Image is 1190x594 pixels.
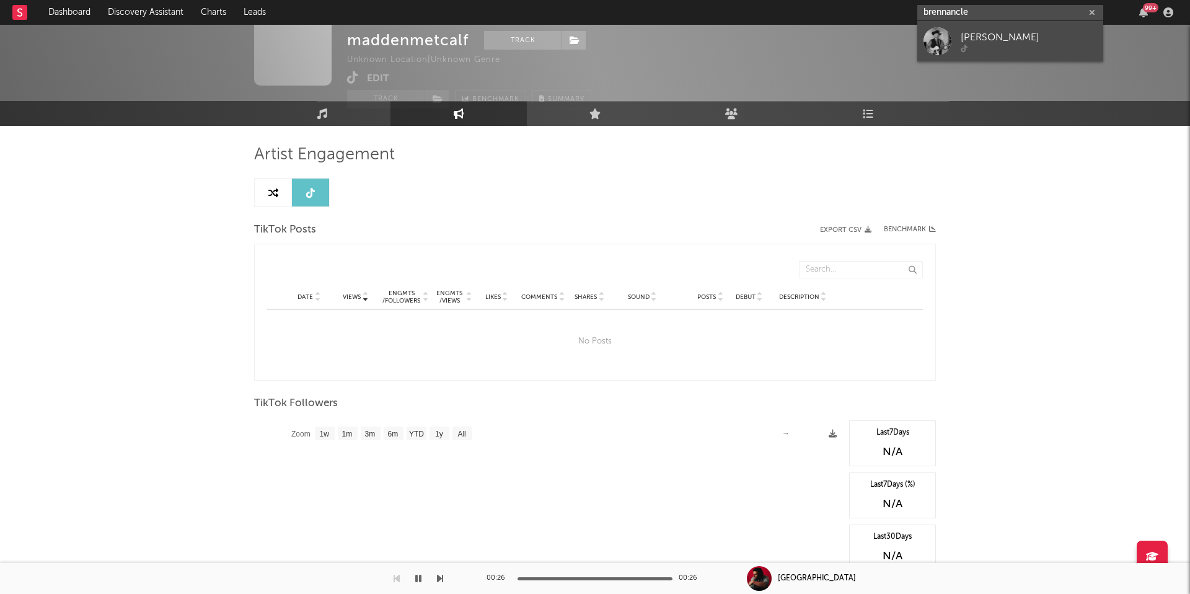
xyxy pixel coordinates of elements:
button: Track [347,90,425,109]
span: Posts [697,293,716,301]
button: 99+ [1139,7,1148,17]
span: TikTok Followers [254,396,338,411]
span: Debut [736,293,756,301]
div: No Posts [267,309,923,374]
div: 00:26 [679,571,703,586]
div: [PERSON_NAME] [961,30,1097,45]
span: Views [343,293,361,301]
span: Comments [521,293,557,301]
input: Search... [799,261,923,278]
text: → [782,429,790,438]
span: Benchmark [472,92,519,107]
div: N/A [856,445,929,459]
span: Likes [485,293,501,301]
button: Export CSV [820,226,871,234]
a: Benchmark [455,90,526,109]
div: Last 7 Days (%) [856,479,929,490]
text: All [457,430,465,438]
button: Track [484,31,562,50]
div: 00:26 [487,571,511,586]
button: Summary [532,90,591,109]
text: YTD [409,430,424,438]
span: Artist Engagement [254,148,395,162]
span: Description [779,293,819,301]
text: 3m [365,430,376,438]
input: Search for artists [917,5,1103,20]
text: 6m [388,430,399,438]
span: Summary [548,96,584,103]
span: TikTok Posts [254,223,316,237]
div: 99 + [1143,3,1158,12]
text: 1w [320,430,330,438]
text: 1m [342,430,353,438]
div: N/A [856,549,929,564]
div: [GEOGRAPHIC_DATA] [778,573,856,584]
div: Last 7 Days [856,427,929,438]
span: Shares [575,293,597,301]
span: Sound [628,293,650,301]
div: N/A [856,497,929,512]
span: Date [297,293,313,301]
a: [PERSON_NAME] [917,21,1103,61]
div: Engmts / Followers [382,290,421,304]
div: maddenmetcalf [347,31,469,50]
div: Engmts / Views [434,290,464,304]
text: Zoom [291,430,311,438]
button: Edit [367,71,389,87]
div: Last 30 Days [856,531,929,543]
a: Benchmark [884,223,936,237]
text: 1y [435,430,443,438]
div: Unknown Location | Unknown Genre [347,53,514,68]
